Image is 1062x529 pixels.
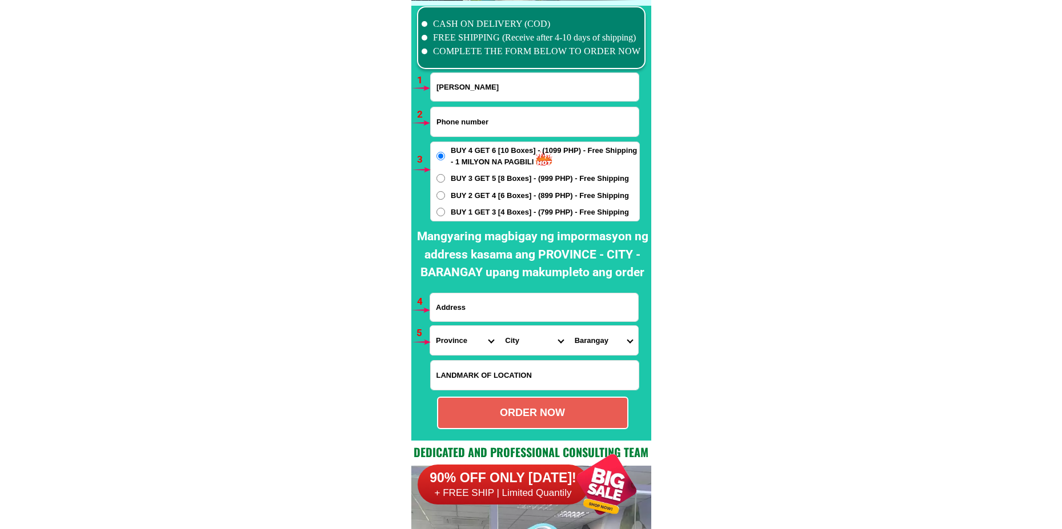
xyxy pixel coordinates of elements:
input: BUY 1 GET 3 [4 Boxes] - (799 PHP) - Free Shipping [436,208,445,216]
select: Select province [430,326,499,355]
li: FREE SHIPPING (Receive after 4-10 days of shipping) [422,31,641,45]
div: ORDER NOW [438,405,627,421]
select: Select commune [569,326,638,355]
li: COMPLETE THE FORM BELOW TO ORDER NOW [422,45,641,58]
h6: + FREE SHIP | Limited Quantily [418,487,589,499]
select: Select district [499,326,568,355]
input: BUY 4 GET 6 [10 Boxes] - (1099 PHP) - Free Shipping - 1 MILYON NA PAGBILI [436,152,445,160]
h6: 5 [416,326,430,341]
li: CASH ON DELIVERY (COD) [422,17,641,31]
span: BUY 3 GET 5 [8 Boxes] - (999 PHP) - Free Shipping [451,173,629,184]
input: Input address [430,293,638,321]
h6: 90% OFF ONLY [DATE]! [418,470,589,487]
h6: 3 [417,152,430,167]
h6: 1 [417,73,430,88]
span: BUY 2 GET 4 [6 Boxes] - (899 PHP) - Free Shipping [451,190,629,201]
h6: 2 [417,107,430,122]
input: Input LANDMARKOFLOCATION [431,361,639,390]
input: Input full_name [431,73,639,101]
input: BUY 2 GET 4 [6 Boxes] - (899 PHP) - Free Shipping [436,191,445,200]
h2: Dedicated and professional consulting team [411,443,651,461]
input: Input phone_number [431,107,639,136]
h2: Mangyaring magbigay ng impormasyon ng address kasama ang PROVINCE - CITY - BARANGAY upang makumpl... [414,228,651,282]
input: BUY 3 GET 5 [8 Boxes] - (999 PHP) - Free Shipping [436,174,445,183]
span: BUY 4 GET 6 [10 Boxes] - (1099 PHP) - Free Shipping - 1 MILYON NA PAGBILI [451,145,639,167]
span: BUY 1 GET 3 [4 Boxes] - (799 PHP) - Free Shipping [451,207,629,218]
h6: 4 [417,294,430,309]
